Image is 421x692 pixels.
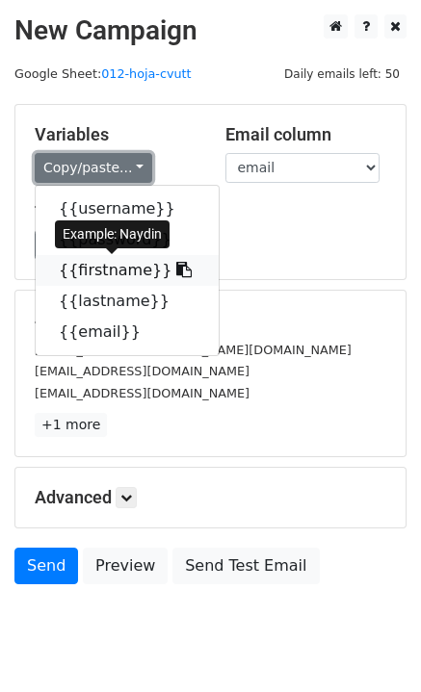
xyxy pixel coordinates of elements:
[14,66,192,81] small: Google Sheet:
[325,600,421,692] div: Widget de chat
[35,413,107,437] a: +1 more
[277,64,407,85] span: Daily emails left: 50
[36,317,219,347] a: {{email}}
[35,343,352,357] small: [EMAIL_ADDRESS][PERSON_NAME][DOMAIN_NAME]
[36,255,219,286] a: {{firstname}}
[35,364,250,378] small: [EMAIL_ADDRESS][DOMAIN_NAME]
[35,386,250,400] small: [EMAIL_ADDRESS][DOMAIN_NAME]
[83,548,168,584] a: Preview
[14,14,407,47] h2: New Campaign
[36,224,219,255] a: {{password}}
[14,548,78,584] a: Send
[172,548,319,584] a: Send Test Email
[36,286,219,317] a: {{lastname}}
[35,487,386,508] h5: Advanced
[325,600,421,692] iframe: Chat Widget
[35,124,197,145] h5: Variables
[35,153,152,183] a: Copy/paste...
[225,124,387,145] h5: Email column
[36,193,219,224] a: {{username}}
[277,66,407,81] a: Daily emails left: 50
[55,220,170,248] div: Example: Naydin
[101,66,191,81] a: 012-hoja-cvutt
